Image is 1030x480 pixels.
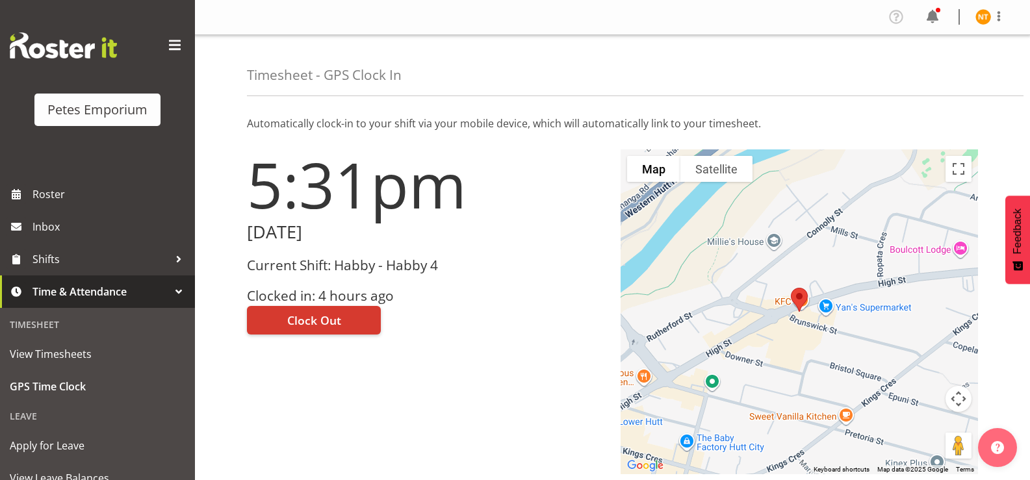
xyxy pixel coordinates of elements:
span: Inbox [32,217,188,236]
span: Feedback [1012,208,1024,254]
button: Keyboard shortcuts [814,465,869,474]
span: Map data ©2025 Google [877,466,948,473]
img: nicole-thomson8388.jpg [975,9,991,25]
div: Petes Emporium [47,100,148,120]
div: Leave [3,403,192,429]
h1: 5:31pm [247,149,605,220]
span: Shifts [32,249,169,269]
button: Show street map [627,156,680,182]
span: View Timesheets [10,344,185,364]
button: Clock Out [247,306,381,335]
h4: Timesheet - GPS Clock In [247,68,402,82]
img: Google [624,457,667,474]
button: Feedback - Show survey [1005,196,1030,284]
button: Map camera controls [946,386,972,412]
img: Rosterit website logo [10,32,117,58]
button: Toggle fullscreen view [946,156,972,182]
a: GPS Time Clock [3,370,192,403]
a: View Timesheets [3,338,192,370]
a: Apply for Leave [3,429,192,462]
div: Timesheet [3,311,192,338]
button: Show satellite imagery [680,156,753,182]
img: help-xxl-2.png [991,441,1004,454]
a: Open this area in Google Maps (opens a new window) [624,457,667,474]
span: Roster [32,184,188,204]
button: Drag Pegman onto the map to open Street View [946,433,972,459]
a: Terms (opens in new tab) [956,466,974,473]
p: Automatically clock-in to your shift via your mobile device, which will automatically link to you... [247,116,978,131]
h3: Clocked in: 4 hours ago [247,288,605,303]
h3: Current Shift: Habby - Habby 4 [247,258,605,273]
span: GPS Time Clock [10,377,185,396]
span: Clock Out [287,312,341,329]
span: Apply for Leave [10,436,185,455]
h2: [DATE] [247,222,605,242]
span: Time & Attendance [32,282,169,301]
